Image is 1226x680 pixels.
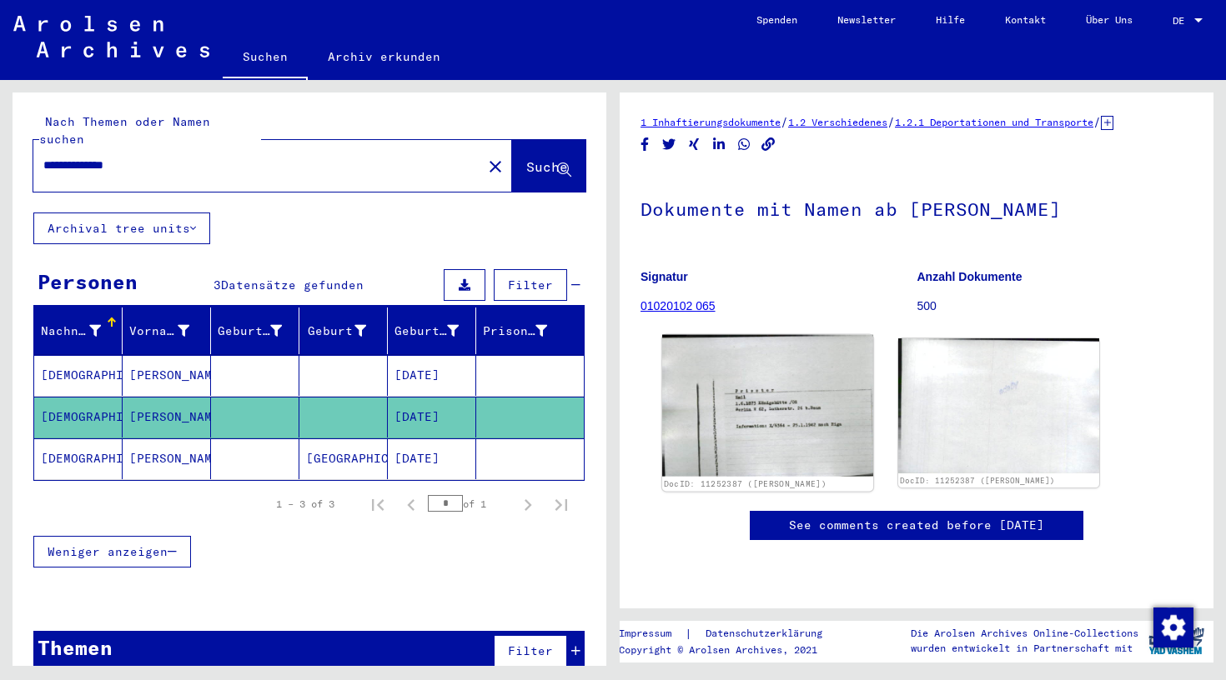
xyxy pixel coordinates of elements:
a: Archiv erkunden [308,37,460,77]
a: DocID: 11252387 ([PERSON_NAME]) [664,479,827,489]
div: Vorname [129,317,210,344]
div: 1 – 3 of 3 [276,497,334,512]
span: Filter [508,277,553,292]
div: of 1 [428,496,511,512]
mat-cell: [DEMOGRAPHIC_DATA] [34,355,123,396]
mat-header-cell: Geburtsdatum [388,307,476,354]
img: yv_logo.png [1145,620,1208,662]
mat-header-cell: Nachname [34,307,123,354]
mat-cell: [DEMOGRAPHIC_DATA] [34,438,123,479]
button: Share on Twitter [661,134,678,155]
img: Arolsen_neg.svg [13,16,209,57]
span: DE [1173,15,1191,27]
div: Geburtsname [218,317,303,344]
mat-header-cell: Geburtsname [211,307,299,354]
button: First page [361,487,394,521]
mat-label: Nach Themen oder Namen suchen [39,114,210,147]
mat-icon: close [485,157,505,177]
div: | [619,625,842,642]
div: Geburt‏ [306,317,387,344]
img: 002.jpg [898,338,1099,473]
mat-cell: [DATE] [388,397,476,437]
mat-cell: [PERSON_NAME] [123,397,211,437]
button: Weniger anzeigen [33,536,191,567]
mat-cell: [DATE] [388,355,476,396]
span: Datensätze gefunden [221,277,364,292]
button: Share on Xing [686,134,703,155]
a: 1.2.1 Deportationen und Transporte [895,116,1093,128]
mat-cell: [PERSON_NAME] [123,438,211,479]
span: / [887,114,895,129]
div: Geburt‏ [306,322,366,340]
p: wurden entwickelt in Partnerschaft mit [911,641,1138,656]
a: Datenschutzerklärung [692,625,842,642]
div: Personen [38,267,138,297]
b: Anzahl Dokumente [917,270,1023,283]
span: Filter [508,643,553,658]
span: Suche [526,158,568,175]
button: Copy link [760,134,777,155]
div: Zustimmung ändern [1153,607,1193,647]
button: Share on Facebook [636,134,654,155]
mat-cell: [GEOGRAPHIC_DATA] [299,438,388,479]
img: Zustimmung ändern [1153,607,1193,647]
p: Copyright © Arolsen Archives, 2021 [619,642,842,657]
button: Filter [494,635,567,667]
button: Previous page [394,487,428,521]
button: Suche [512,140,585,192]
div: Nachname [41,322,101,340]
button: Share on WhatsApp [736,134,753,155]
div: Themen [38,632,113,662]
button: Filter [494,269,567,301]
mat-cell: [DEMOGRAPHIC_DATA] [34,397,123,437]
span: / [781,114,788,129]
div: Geburtsdatum [394,317,480,344]
a: 1.2 Verschiedenes [788,116,887,128]
a: DocID: 11252387 ([PERSON_NAME]) [900,476,1055,485]
mat-cell: [DATE] [388,438,476,479]
img: 001.jpg [662,335,873,477]
div: Geburtsdatum [394,322,459,340]
h1: Dokumente mit Namen ab [PERSON_NAME] [641,171,1193,244]
span: / [1093,114,1101,129]
button: Next page [511,487,545,521]
a: 1 Inhaftierungsdokumente [641,116,781,128]
button: Share on LinkedIn [711,134,728,155]
span: 3 [214,277,221,292]
span: Weniger anzeigen [48,544,168,559]
mat-header-cell: Prisoner # [476,307,584,354]
div: Vorname [129,322,189,340]
button: Last page [545,487,578,521]
div: Geburtsname [218,322,282,340]
button: Archival tree units [33,212,210,244]
button: Clear [479,149,512,182]
p: Die Arolsen Archives Online-Collections [911,626,1138,641]
a: Impressum [619,625,685,642]
p: 500 [917,297,1193,315]
mat-cell: [PERSON_NAME] [123,355,211,396]
mat-header-cell: Vorname [123,307,211,354]
a: See comments created before [DATE] [789,517,1044,534]
div: Prisoner # [483,322,547,340]
mat-header-cell: Geburt‏ [299,307,388,354]
b: Signatur [641,270,688,283]
div: Prisoner # [483,317,568,344]
div: Nachname [41,317,122,344]
a: 01020102 065 [641,299,716,312]
a: Suchen [223,37,308,80]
